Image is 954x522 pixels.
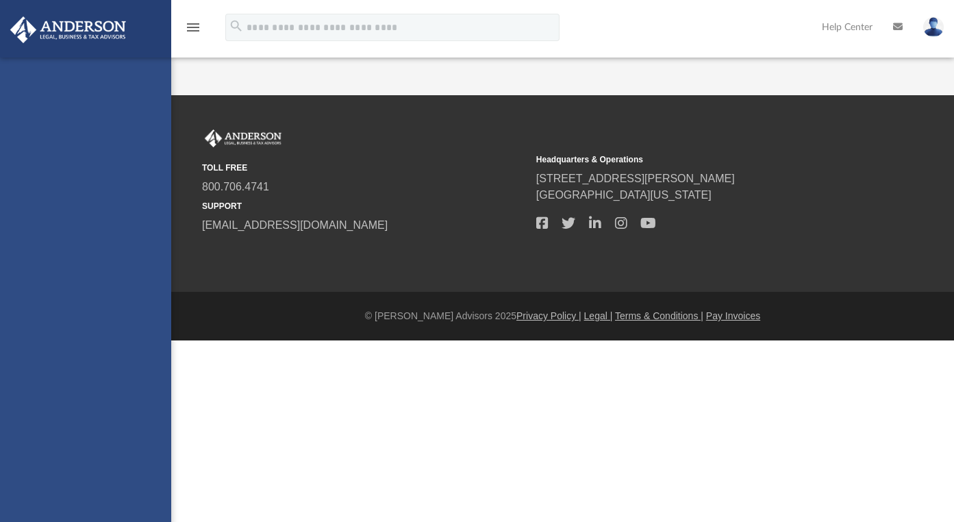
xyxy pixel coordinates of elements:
[536,153,861,166] small: Headquarters & Operations
[706,310,760,321] a: Pay Invoices
[171,309,954,323] div: © [PERSON_NAME] Advisors 2025
[185,26,201,36] a: menu
[536,189,712,201] a: [GEOGRAPHIC_DATA][US_STATE]
[202,200,527,212] small: SUPPORT
[923,17,944,37] img: User Pic
[6,16,130,43] img: Anderson Advisors Platinum Portal
[202,181,269,192] a: 800.706.4741
[536,173,735,184] a: [STREET_ADDRESS][PERSON_NAME]
[516,310,581,321] a: Privacy Policy |
[229,18,244,34] i: search
[202,219,388,231] a: [EMAIL_ADDRESS][DOMAIN_NAME]
[615,310,703,321] a: Terms & Conditions |
[202,162,527,174] small: TOLL FREE
[584,310,613,321] a: Legal |
[202,129,284,147] img: Anderson Advisors Platinum Portal
[185,19,201,36] i: menu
